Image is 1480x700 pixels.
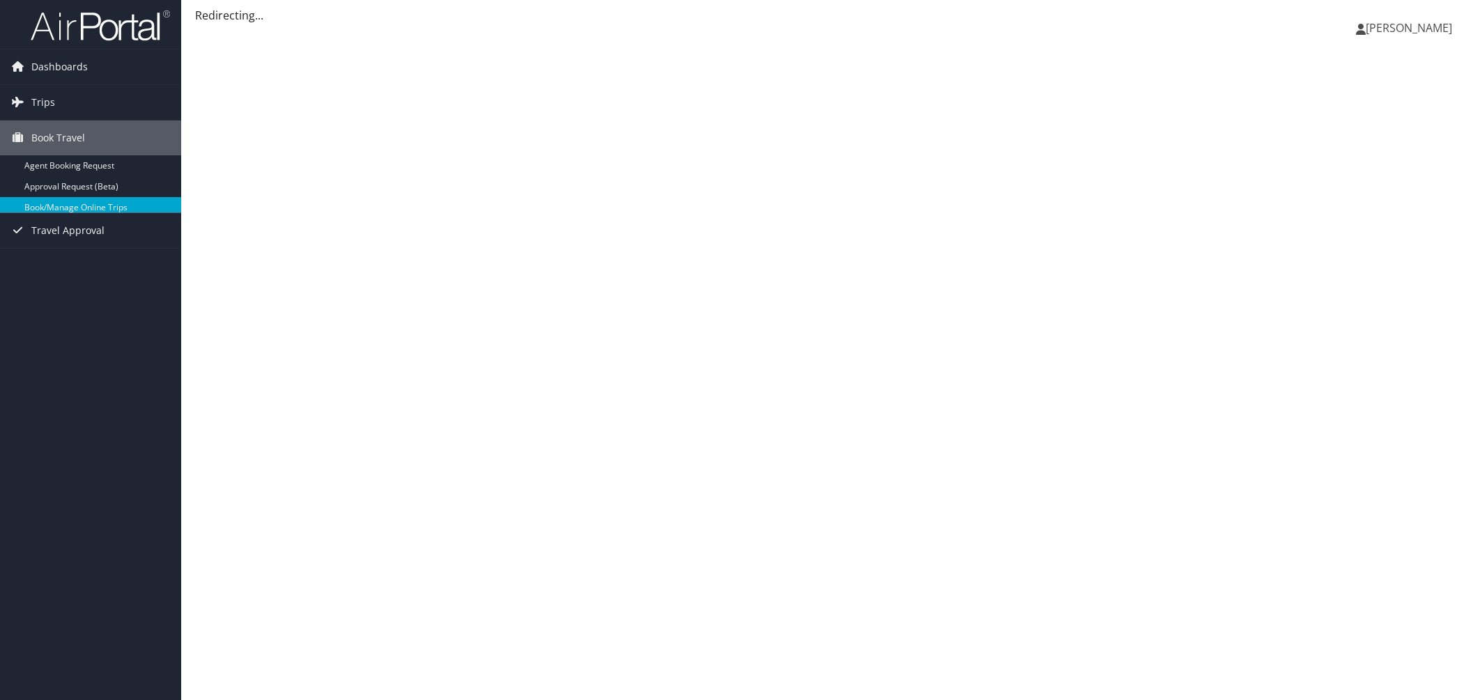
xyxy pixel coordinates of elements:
span: Dashboards [31,49,88,84]
a: [PERSON_NAME] [1356,7,1466,49]
span: Trips [31,85,55,120]
span: Book Travel [31,120,85,155]
span: Travel Approval [31,213,105,248]
img: airportal-logo.png [31,9,170,42]
div: Redirecting... [195,7,1466,24]
span: [PERSON_NAME] [1366,20,1452,36]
